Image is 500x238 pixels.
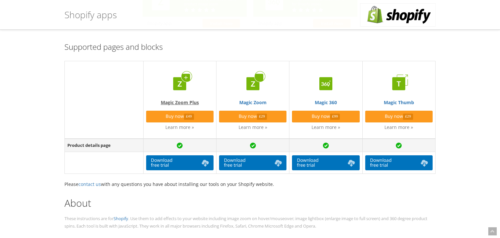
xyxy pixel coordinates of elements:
span: free trial [224,162,242,168]
a: contact us [78,181,101,187]
a: Learn more » [239,124,267,130]
a: Buy now£99 [292,111,359,122]
a: Buy now£49 [146,111,214,122]
span: free trial [151,162,169,168]
span: free trial [297,162,315,168]
span: £99 [330,114,340,120]
a: Magic 360 [292,71,359,105]
img: Magic Zoom Plus [167,71,193,97]
a: Shopify [114,216,128,221]
a: Magic Thumb [365,71,433,105]
span: £29 [257,114,267,120]
p: These instructions are for . Use them to add effects to your website including image zoom on hove... [64,215,436,230]
a: Learn more » [165,124,194,130]
a: Magic Zoom Plus [146,71,214,105]
a: Magic Zoom [219,71,286,105]
h1: Shopify apps [64,5,117,24]
a: Buy now£29 [365,111,433,122]
a: Downloadfree trial [219,155,286,170]
a: Downloadfree trial [292,155,359,170]
img: Magic Zoom [240,71,266,97]
td: Product details page [65,139,144,152]
img: Magic 360 [313,71,339,97]
a: Downloadfree trial [146,155,214,170]
h2: About [64,198,436,208]
a: Buy now£29 [219,111,286,122]
span: £29 [403,114,413,120]
a: Downloadfree trial [365,155,433,170]
img: Magic Thumb [386,71,412,97]
span: £49 [184,114,194,120]
a: Learn more » [384,124,413,130]
h3: Supported pages and blocks [64,43,436,51]
a: Learn more » [312,124,340,130]
span: free trial [370,162,388,168]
